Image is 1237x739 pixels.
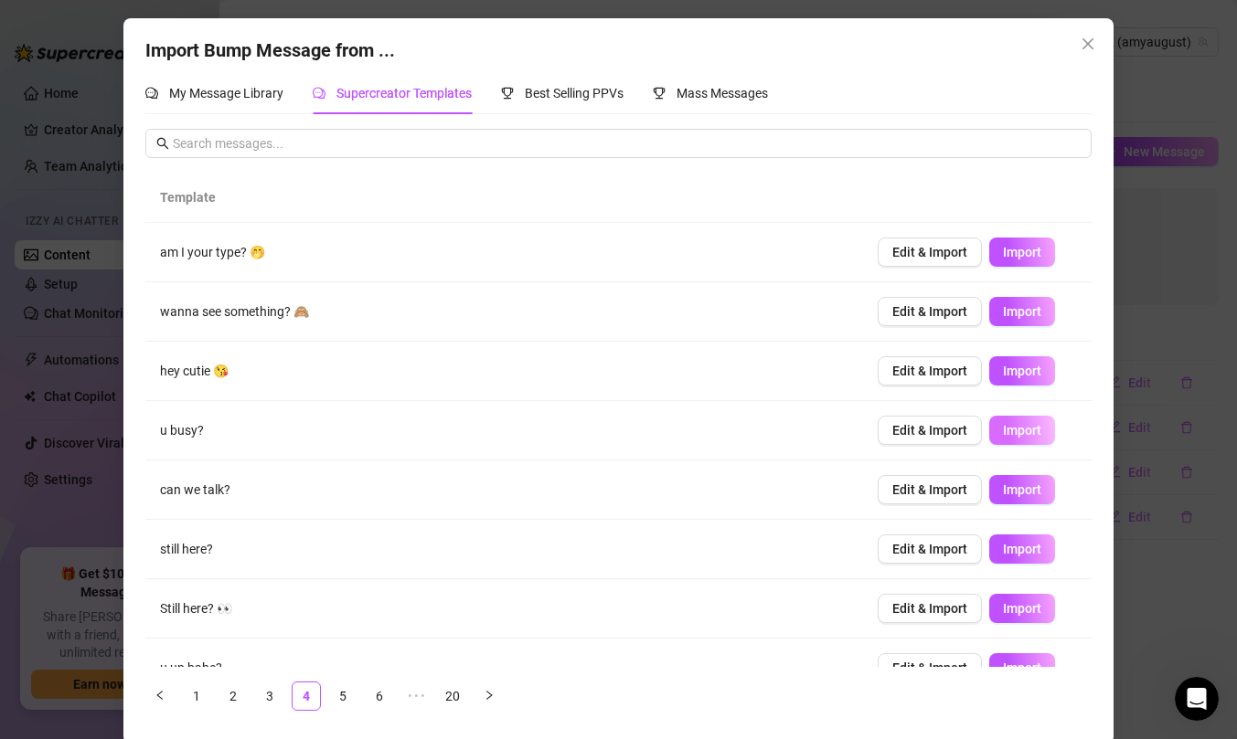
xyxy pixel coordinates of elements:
[677,86,768,100] span: Mass Messages
[989,653,1055,682] button: Import
[892,601,967,616] span: Edit & Import
[183,682,210,710] a: 1
[878,356,982,385] button: Edit & Import
[328,681,357,711] li: 5
[989,594,1055,623] button: Import
[878,653,982,682] button: Edit & Import
[989,475,1055,504] button: Import
[1003,245,1041,259] span: Import
[1003,364,1041,378] span: Import
[892,542,967,556] span: Edit & Import
[173,133,1080,153] input: Search messages...
[439,682,466,710] a: 20
[1003,601,1041,616] span: Import
[892,364,967,378] span: Edit & Import
[878,416,982,445] button: Edit & Import
[145,520,862,579] td: still here?
[501,87,514,100] span: trophy
[484,690,495,701] span: right
[878,238,982,267] button: Edit & Import
[329,682,357,710] a: 5
[366,682,393,710] a: 6
[401,681,431,711] span: •••
[145,87,158,100] span: comment
[145,639,862,698] td: u up babe?
[145,282,862,342] td: wanna see something? 🙈
[878,475,982,504] button: Edit & Import
[155,690,165,701] span: left
[1003,423,1041,438] span: Import
[145,173,862,223] th: Template
[1003,660,1041,675] span: Import
[1073,29,1103,58] button: Close
[145,223,862,282] td: am I your type? 🤭
[256,682,283,710] a: 3
[156,137,169,150] span: search
[1081,37,1095,51] span: close
[169,86,283,100] span: My Message Library
[293,682,320,710] a: 4
[878,297,982,326] button: Edit & Import
[145,681,175,711] button: left
[892,245,967,259] span: Edit & Import
[145,681,175,711] li: Previous Page
[878,594,982,623] button: Edit & Import
[525,86,624,100] span: Best Selling PPVs
[892,660,967,675] span: Edit & Import
[989,297,1055,326] button: Import
[255,681,284,711] li: 3
[989,534,1055,564] button: Import
[892,423,967,438] span: Edit & Import
[145,342,862,401] td: hey cutie 😘
[653,87,666,100] span: trophy
[989,356,1055,385] button: Import
[475,681,504,711] button: right
[878,534,982,564] button: Edit & Import
[1073,37,1103,51] span: Close
[892,304,967,319] span: Edit & Import
[292,681,321,711] li: 4
[145,401,862,460] td: u busy?
[145,460,862,520] td: can we talk?
[1003,304,1041,319] span: Import
[313,87,325,100] span: comment
[892,482,967,497] span: Edit & Import
[989,238,1055,267] button: Import
[182,681,211,711] li: 1
[1175,677,1219,721] iframe: Intercom live chat
[219,682,247,710] a: 2
[1003,482,1041,497] span: Import
[401,681,431,711] li: Next 5 Pages
[475,681,504,711] li: Next Page
[145,39,395,61] span: Import Bump Message from ...
[438,681,467,711] li: 20
[365,681,394,711] li: 6
[145,579,862,639] td: Still here? 👀
[989,416,1055,445] button: Import
[1003,542,1041,556] span: Import
[336,86,472,100] span: Supercreator Templates
[219,681,248,711] li: 2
